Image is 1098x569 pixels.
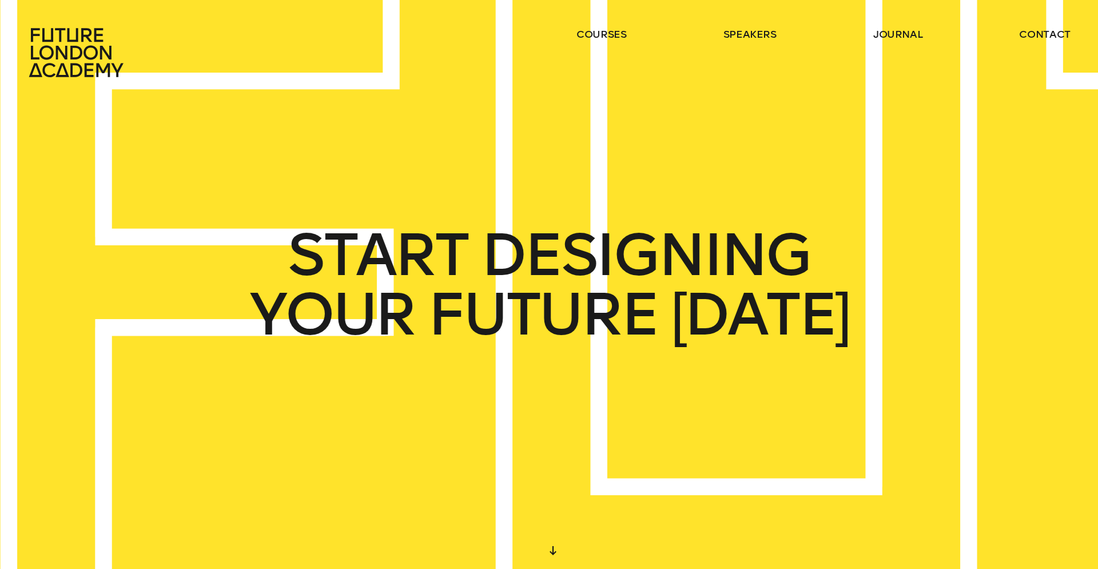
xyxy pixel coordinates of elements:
[723,27,777,41] a: speakers
[873,27,923,41] a: journal
[249,285,415,344] span: YOUR
[576,27,627,41] a: courses
[1019,27,1071,41] a: contact
[428,285,658,344] span: FUTURE
[671,285,849,344] span: [DATE]
[288,225,468,285] span: START
[481,225,810,285] span: DESIGNING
